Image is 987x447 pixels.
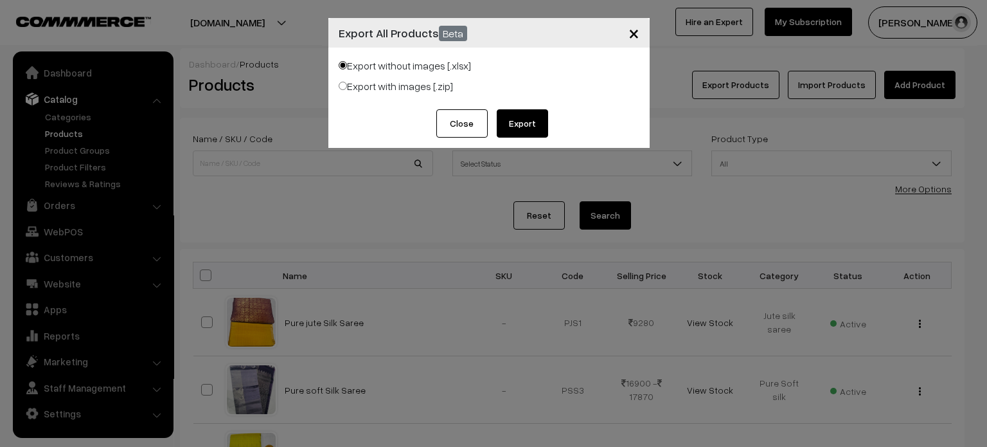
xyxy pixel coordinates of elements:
label: Export without images [.xlsx] [339,58,471,73]
label: Export with images [.zip] [339,78,453,94]
span: Beta [439,26,468,41]
input: Export with images [.zip] [339,82,347,90]
span: × [628,21,639,44]
button: Export [497,109,548,138]
input: Export without images [.xlsx] [339,61,347,69]
h4: Export All Products [339,23,468,42]
button: Close [618,13,650,53]
button: Close [436,109,488,138]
